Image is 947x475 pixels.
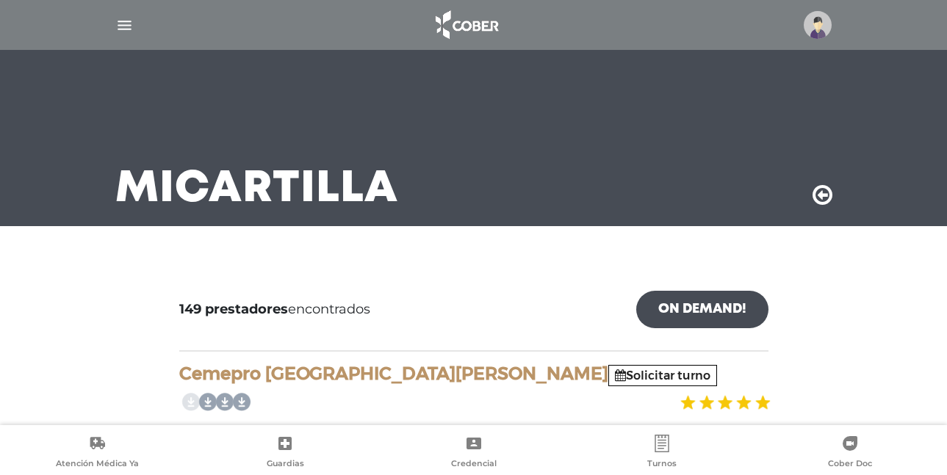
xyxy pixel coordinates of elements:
[267,458,304,471] span: Guardias
[3,435,191,472] a: Atención Médica Ya
[56,458,139,471] span: Atención Médica Ya
[804,11,832,39] img: profile-placeholder.svg
[568,435,756,472] a: Turnos
[636,291,768,328] a: On Demand!
[179,300,370,319] span: encontrados
[115,170,398,209] h3: Mi Cartilla
[191,435,379,472] a: Guardias
[179,301,288,317] b: 149 prestadores
[115,16,134,35] img: Cober_menu-lines-white.svg
[647,458,677,471] span: Turnos
[379,435,567,472] a: Credencial
[615,369,710,382] a: Solicitar turno
[678,386,771,419] img: estrellas_badge.png
[451,458,497,471] span: Credencial
[179,363,768,385] h4: Cemepro [GEOGRAPHIC_DATA][PERSON_NAME]
[756,435,944,472] a: Cober Doc
[428,7,505,43] img: logo_cober_home-white.png
[828,458,872,471] span: Cober Doc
